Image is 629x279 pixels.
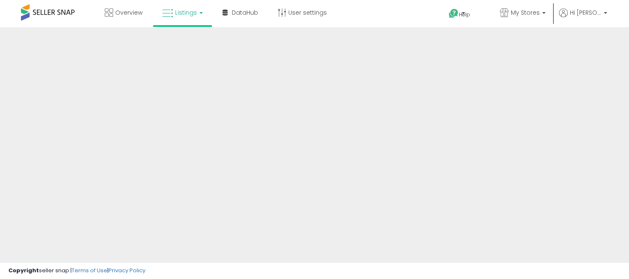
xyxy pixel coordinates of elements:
span: Help [459,11,470,18]
a: Hi [PERSON_NAME] [559,8,607,27]
a: Privacy Policy [109,266,145,274]
span: Overview [115,8,142,17]
span: Hi [PERSON_NAME] [570,8,601,17]
a: Help [442,2,487,27]
span: My Stores [511,8,540,17]
span: Listings [175,8,197,17]
i: Get Help [448,8,459,19]
a: Terms of Use [72,266,107,274]
strong: Copyright [8,266,39,274]
div: seller snap | | [8,267,145,275]
span: DataHub [232,8,258,17]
